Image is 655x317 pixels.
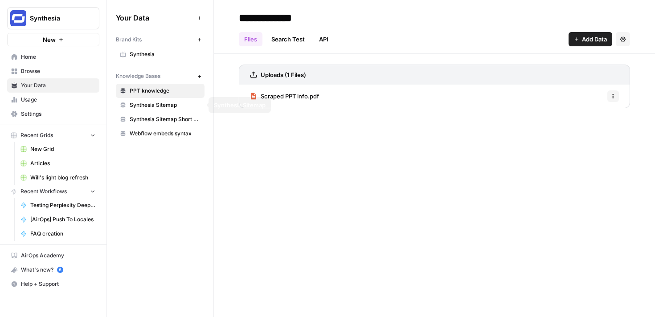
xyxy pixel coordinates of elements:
[21,110,95,118] span: Settings
[30,201,95,209] span: Testing Perplexity Deep Research
[16,212,99,227] a: [AirOps] Push To Locales
[116,12,194,23] span: Your Data
[116,36,142,44] span: Brand Kits
[116,47,205,61] a: Synthesia
[130,50,201,58] span: Synthesia
[7,50,99,64] a: Home
[116,112,205,126] a: Synthesia Sitemap Short List
[21,67,95,75] span: Browse
[7,107,99,121] a: Settings
[16,227,99,241] a: FAQ creation
[59,268,61,272] text: 5
[30,174,95,182] span: Will's light blog refresh
[7,263,99,277] button: What's new? 5
[7,93,99,107] a: Usage
[261,70,306,79] h3: Uploads (1 Files)
[16,142,99,156] a: New Grid
[30,14,84,23] span: Synthesia
[266,32,310,46] a: Search Test
[16,198,99,212] a: Testing Perplexity Deep Research
[57,267,63,273] a: 5
[21,53,95,61] span: Home
[8,263,99,276] div: What's new?
[7,277,99,291] button: Help + Support
[20,131,53,139] span: Recent Grids
[116,84,205,98] a: PPT knowledge
[30,215,95,224] span: [AirOps] Push To Locales
[30,145,95,153] span: New Grid
[116,126,205,141] a: Webflow embeds syntax
[7,33,99,46] button: New
[16,156,99,171] a: Articles
[130,115,201,123] span: Synthesia Sitemap Short List
[7,78,99,93] a: Your Data
[16,171,99,185] a: Will's light blog refresh
[7,64,99,78] a: Browse
[20,187,67,195] span: Recent Workflows
[130,130,201,138] span: Webflow embeds syntax
[239,32,262,46] a: Files
[7,185,99,198] button: Recent Workflows
[261,92,319,101] span: Scraped PPT info.pdf
[21,96,95,104] span: Usage
[250,65,306,85] a: Uploads (1 Files)
[30,230,95,238] span: FAQ creation
[116,98,205,112] a: Synthesia Sitemap
[7,129,99,142] button: Recent Grids
[130,87,201,95] span: PPT knowledge
[30,159,95,167] span: Articles
[314,32,334,46] a: API
[21,280,95,288] span: Help + Support
[7,248,99,263] a: AirOps Academy
[43,35,56,44] span: New
[116,72,160,80] span: Knowledge Bases
[7,7,99,29] button: Workspace: Synthesia
[569,32,612,46] button: Add Data
[582,35,607,44] span: Add Data
[10,10,26,26] img: Synthesia Logo
[21,81,95,89] span: Your Data
[130,101,201,109] span: Synthesia Sitemap
[250,85,319,108] a: Scraped PPT info.pdf
[21,252,95,260] span: AirOps Academy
